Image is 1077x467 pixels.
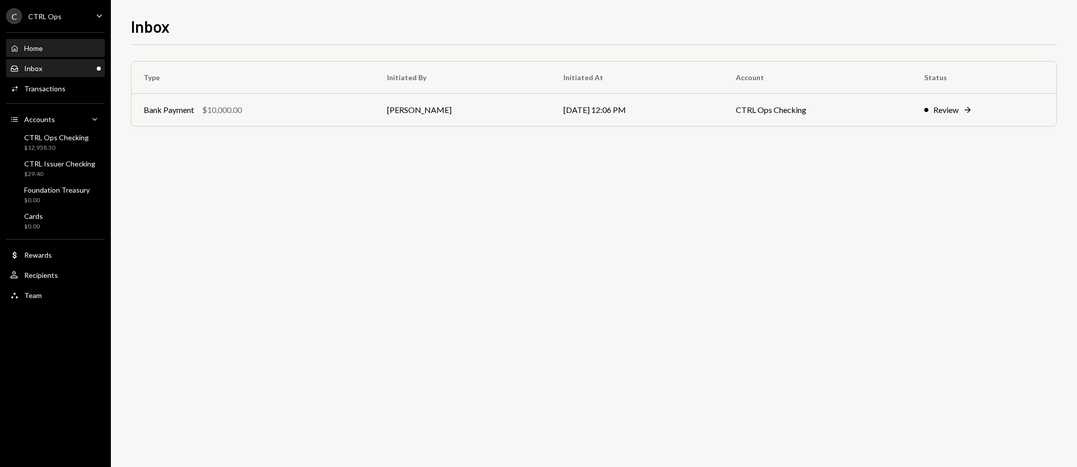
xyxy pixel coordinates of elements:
div: Transactions [24,84,66,93]
a: Transactions [6,79,105,97]
a: CTRL Issuer Checking$29.40 [6,156,105,181]
div: Rewards [24,251,52,259]
td: CTRL Ops Checking [724,94,912,126]
th: Status [912,62,1056,94]
div: C [6,8,22,24]
div: Recipients [24,271,58,279]
div: Home [24,44,43,52]
div: Foundation Treasury [24,186,90,194]
td: [PERSON_NAME] [375,94,551,126]
div: Team [24,291,42,300]
div: $0.00 [24,222,43,231]
div: Cards [24,212,43,220]
div: $0.00 [24,196,90,205]
div: $29.40 [24,170,95,179]
div: Bank Payment [144,104,194,116]
a: Recipients [6,266,105,284]
div: Review [933,104,959,116]
div: Inbox [24,64,42,73]
div: CTRL Ops Checking [24,133,89,142]
th: Type [132,62,375,94]
h1: Inbox [131,16,170,36]
div: CTRL Ops [28,12,61,21]
th: Account [724,62,912,94]
a: Accounts [6,110,105,128]
th: Initiated At [551,62,724,94]
div: $10,000.00 [202,104,242,116]
a: Rewards [6,246,105,264]
div: Accounts [24,115,55,124]
div: CTRL Issuer Checking [24,159,95,168]
div: $12,958.30 [24,144,89,152]
a: CTRL Ops Checking$12,958.30 [6,130,105,154]
a: Inbox [6,59,105,77]
td: [DATE] 12:06 PM [551,94,724,126]
th: Initiated By [375,62,551,94]
a: Team [6,286,105,304]
a: Cards$0.00 [6,209,105,233]
a: Home [6,39,105,57]
a: Foundation Treasury$0.00 [6,183,105,207]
